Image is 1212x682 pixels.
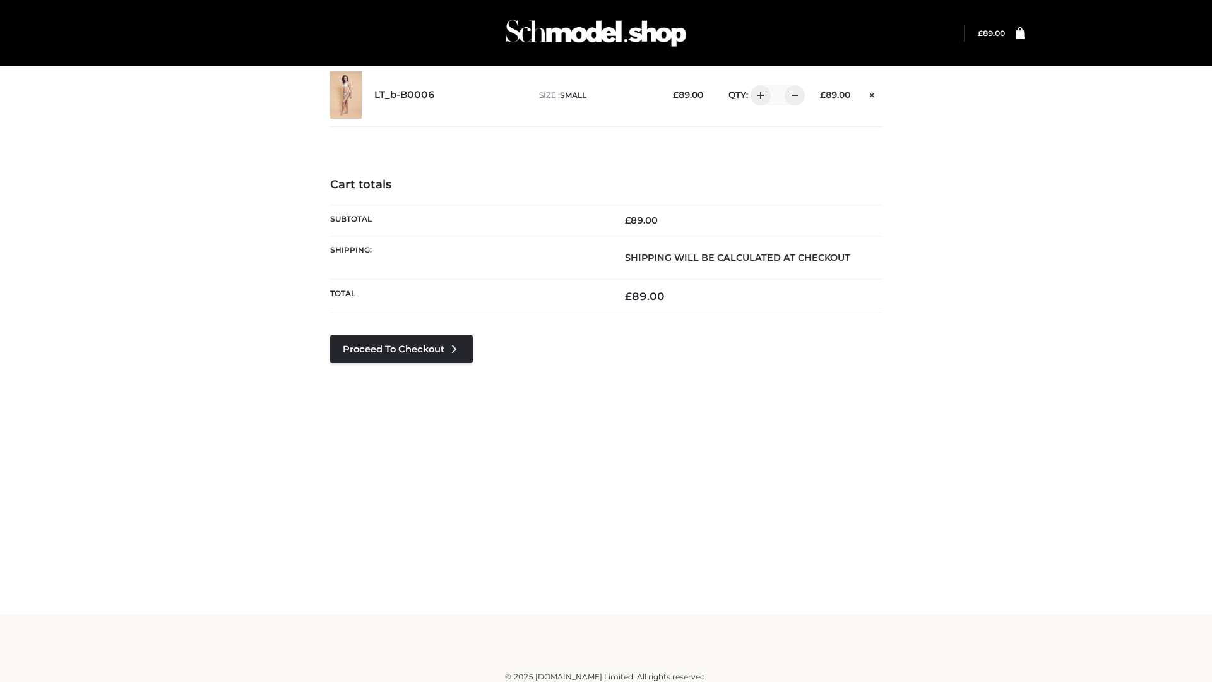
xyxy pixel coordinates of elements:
[625,290,665,302] bdi: 89.00
[625,215,631,226] span: £
[863,85,882,102] a: Remove this item
[716,85,800,105] div: QTY:
[330,71,362,119] img: LT_b-B0006 - SMALL
[978,28,1005,38] bdi: 89.00
[820,90,826,100] span: £
[501,8,691,58] img: Schmodel Admin 964
[820,90,850,100] bdi: 89.00
[625,215,658,226] bdi: 89.00
[673,90,703,100] bdi: 89.00
[374,89,435,101] a: LT_b-B0006
[978,28,1005,38] a: £89.00
[330,236,606,279] th: Shipping:
[330,178,882,192] h4: Cart totals
[625,252,850,263] strong: Shipping will be calculated at checkout
[330,205,606,236] th: Subtotal
[625,290,632,302] span: £
[673,90,679,100] span: £
[560,90,586,100] span: SMALL
[330,335,473,363] a: Proceed to Checkout
[330,280,606,313] th: Total
[539,90,653,101] p: size :
[978,28,983,38] span: £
